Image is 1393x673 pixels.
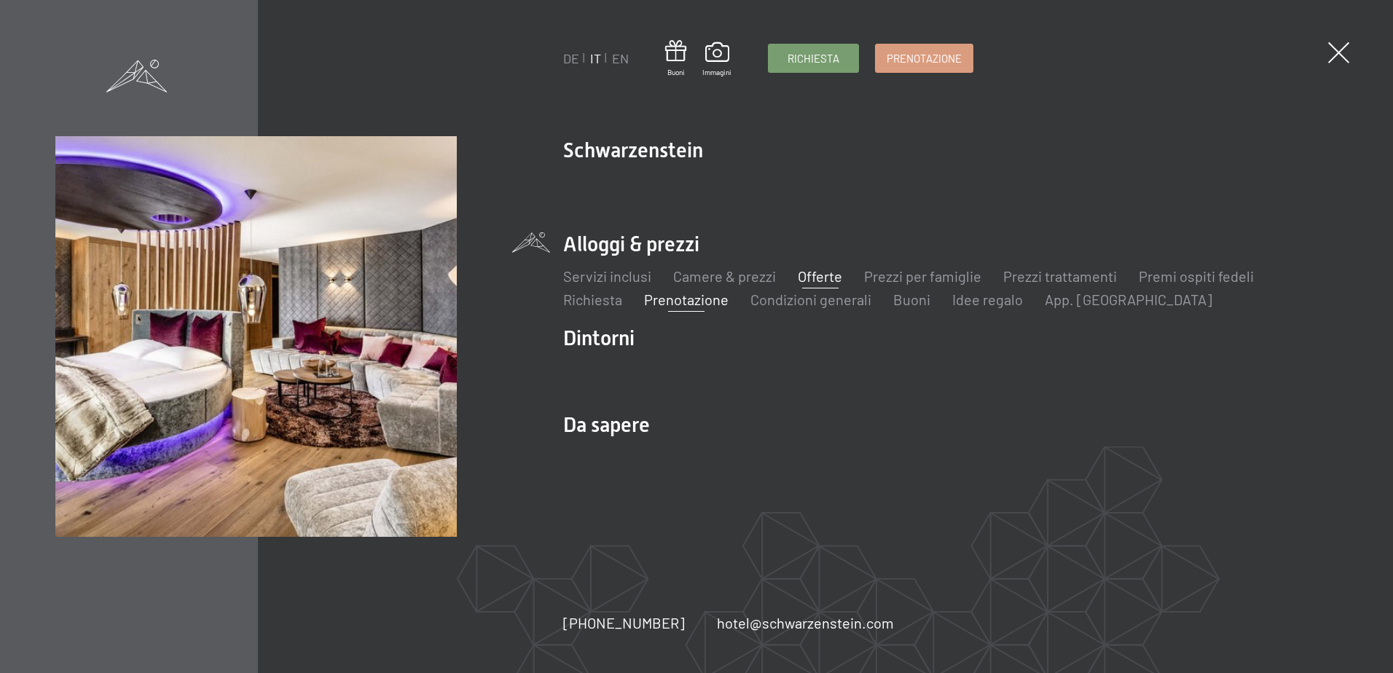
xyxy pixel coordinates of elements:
a: Idee regalo [952,291,1023,308]
a: Buoni [893,291,930,308]
a: Buoni [665,40,686,77]
a: Condizioni generali [750,291,871,308]
a: [PHONE_NUMBER] [563,613,685,633]
span: Immagini [702,67,731,77]
a: Offerte [798,267,842,285]
span: Buoni [665,67,686,77]
a: Prenotazione [644,291,729,308]
a: Prezzi trattamenti [1003,267,1117,285]
a: Premi ospiti fedeli [1139,267,1254,285]
a: hotel@schwarzenstein.com [717,613,894,633]
span: Richiesta [788,51,839,66]
span: Prenotazione [887,51,962,66]
a: Prezzi per famiglie [864,267,981,285]
a: Camere & prezzi [673,267,776,285]
a: DE [563,50,579,66]
a: Immagini [702,42,731,77]
a: Richiesta [769,44,858,72]
a: EN [612,50,629,66]
span: [PHONE_NUMBER] [563,614,685,631]
a: App. [GEOGRAPHIC_DATA] [1045,291,1212,308]
a: Prenotazione [876,44,973,72]
a: Servizi inclusi [563,267,651,285]
a: IT [590,50,601,66]
a: Richiesta [563,291,622,308]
